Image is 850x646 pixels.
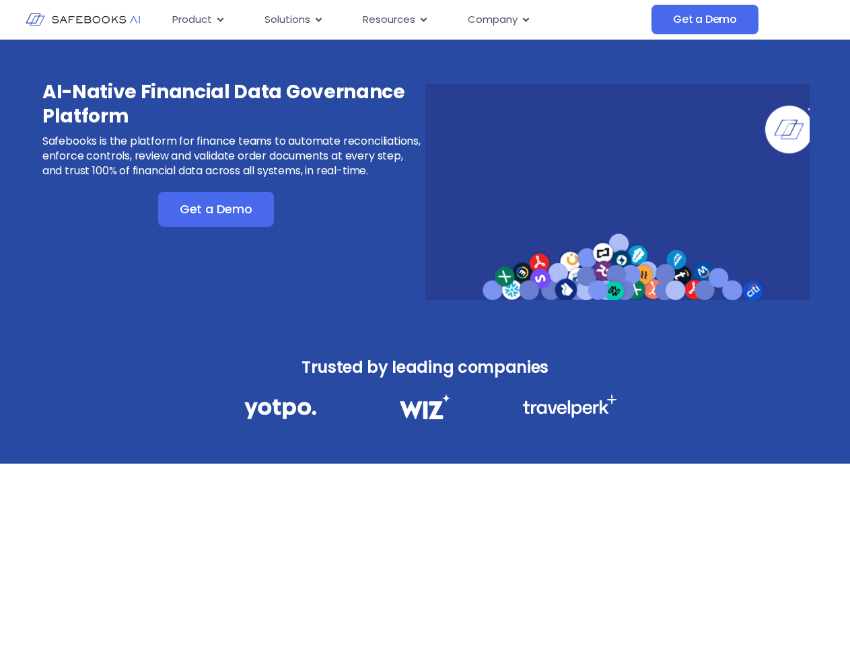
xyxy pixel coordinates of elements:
p: Safebooks is the platform for finance teams to automate reconciliations, enforce controls, review... [42,134,423,178]
div: Menu Toggle [162,7,651,33]
span: Solutions [264,12,310,28]
nav: Menu [162,7,651,33]
img: Financial Data Governance 3 [522,394,617,418]
span: Get a Demo [673,13,737,26]
span: Get a Demo [180,203,252,216]
span: Product [172,12,212,28]
span: Resources [363,12,415,28]
h3: Trusted by leading companies [215,354,636,381]
h3: AI-Native Financial Data Governance Platform [42,80,423,129]
img: Financial Data Governance 1 [244,394,316,423]
img: Financial Data Governance 2 [393,394,456,419]
a: Get a Demo [158,192,274,227]
span: Company [468,12,518,28]
a: Get a Demo [651,5,758,34]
